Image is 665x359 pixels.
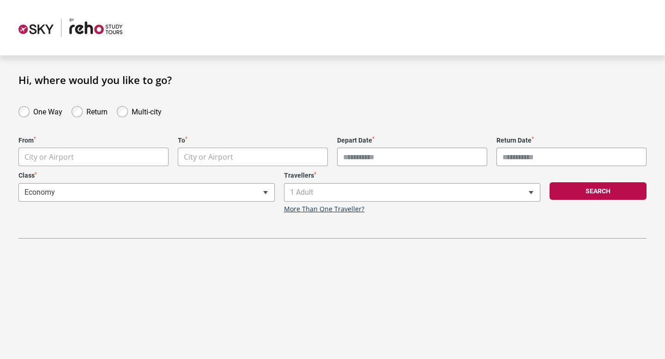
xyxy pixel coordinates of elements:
[132,105,162,116] label: Multi-city
[19,148,168,166] span: City or Airport
[18,172,275,179] label: Class
[550,182,647,200] button: Search
[86,105,108,116] label: Return
[184,152,233,162] span: City or Airport
[19,184,274,201] span: Economy
[18,74,647,86] h1: Hi, where would you like to go?
[284,172,540,179] label: Travellers
[18,137,169,144] label: From
[337,137,487,144] label: Depart Date
[178,148,328,166] span: City or Airport
[284,205,364,213] a: More Than One Traveller?
[496,137,647,144] label: Return Date
[284,184,540,201] span: 1 Adult
[178,137,328,144] label: To
[18,183,275,202] span: Economy
[24,152,74,162] span: City or Airport
[178,148,327,166] span: City or Airport
[33,105,62,116] label: One Way
[284,183,540,202] span: 1 Adult
[18,148,169,166] span: City or Airport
